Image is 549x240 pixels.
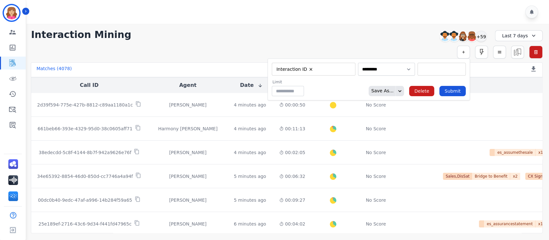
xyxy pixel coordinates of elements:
[234,102,266,108] div: 4 minutes ago
[279,149,305,156] div: 00:02:05
[439,86,466,96] button: Submit
[234,125,266,132] div: 4 minutes ago
[279,173,305,180] div: 00:06:32
[366,102,386,108] div: No Score
[80,81,98,89] button: Call ID
[152,125,224,132] div: Harmony [PERSON_NAME]
[37,102,133,108] p: 2d39f594-775e-427b-8812-c89aa1180a1c
[31,29,131,41] h1: Interaction Mining
[366,221,386,227] div: No Score
[37,173,133,180] p: 34e65392-8854-46d0-850d-cc7746a4a94f
[308,67,313,72] button: Remove Interaction ID
[240,81,263,89] button: Date
[152,197,224,203] div: [PERSON_NAME]
[274,66,316,72] li: Interaction ID
[39,149,131,156] p: 38edecdd-5c8f-4144-8b7f-942a9626e76f
[495,30,543,41] div: Last 7 days
[366,197,386,203] div: No Score
[152,102,224,108] div: [PERSON_NAME]
[484,220,535,227] span: es_assurancestatement
[234,149,266,156] div: 4 minutes ago
[476,31,487,42] div: +59
[495,149,535,156] span: es_assumethesale
[38,125,133,132] p: 661beb66-393e-4329-95d0-38c0605aff71
[273,65,351,73] ul: selected options
[279,197,305,203] div: 00:09:27
[36,65,72,74] div: Matches ( 4078 )
[510,173,520,180] span: x 2
[4,5,19,21] img: Bordered avatar
[152,221,224,227] div: [PERSON_NAME]
[535,220,545,227] span: x 1
[366,149,386,156] div: No Score
[234,221,266,227] div: 6 minutes ago
[279,102,305,108] div: 00:00:50
[234,197,266,203] div: 5 minutes ago
[443,173,472,180] span: Sales,DisSat
[38,197,132,203] p: 00dc0b40-9edc-47af-a996-14b284f59a65
[366,125,386,132] div: No Score
[272,79,304,85] label: Limit
[39,221,132,227] p: 25e189ef-2716-43c6-9d34-f441fd47965c
[279,125,305,132] div: 00:11:13
[152,149,224,156] div: [PERSON_NAME]
[234,173,266,180] div: 5 minutes ago
[179,81,197,89] button: Agent
[366,173,386,180] div: No Score
[369,86,393,96] div: Save As...
[472,173,510,180] span: Bridge to Benefit
[279,221,305,227] div: 00:04:02
[419,66,464,73] ul: selected options
[409,86,434,96] button: Delete
[152,173,224,180] div: [PERSON_NAME]
[535,149,545,156] span: x 1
